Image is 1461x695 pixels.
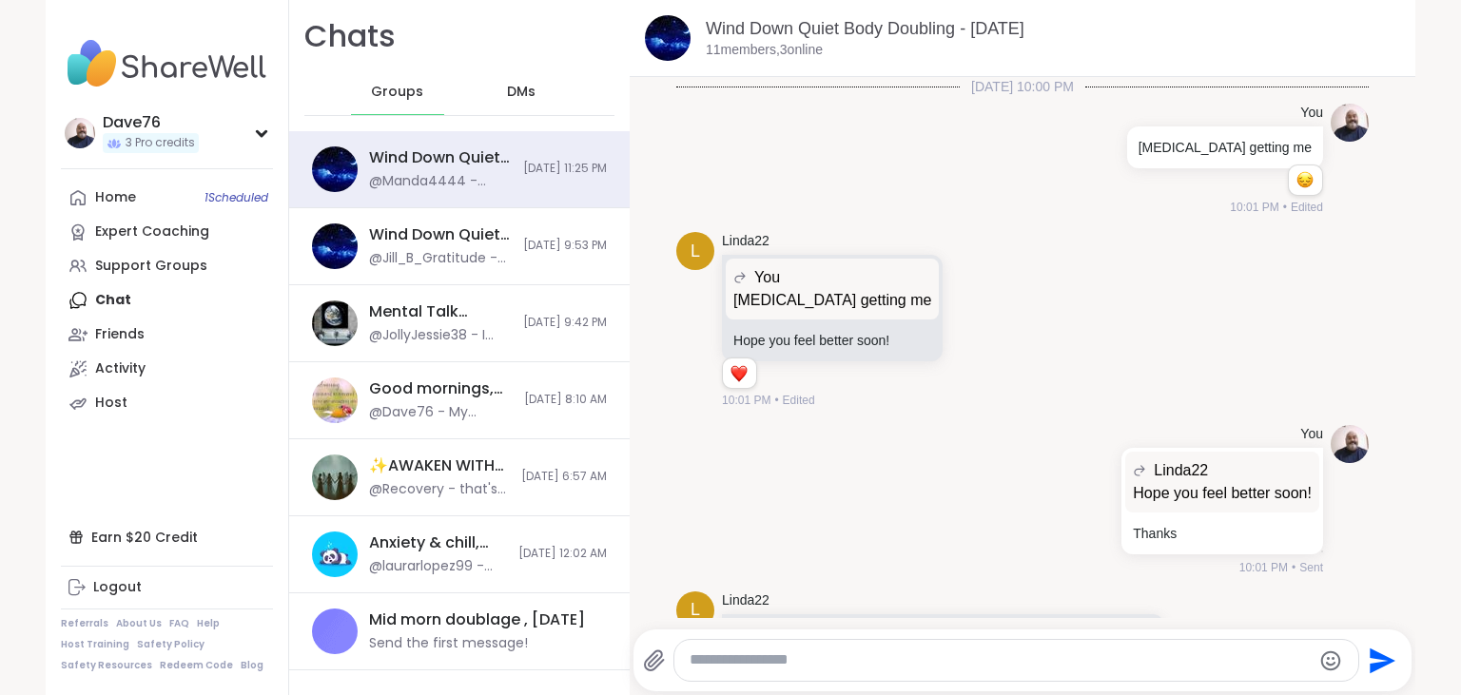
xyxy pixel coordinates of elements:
span: 1 Scheduled [205,190,268,205]
span: Groups [371,83,423,102]
div: Mental Talk Space: Supporting One Another, [DATE] [369,301,512,322]
h4: You [1300,425,1323,444]
a: Wind Down Quiet Body Doubling - [DATE] [706,19,1024,38]
div: @laurarlopez99 - you got this!!! just keep going one day at a time! or one minute, one second, etc. [369,557,507,576]
a: Help [197,617,220,630]
button: Send [1359,639,1402,682]
a: Host [61,386,273,420]
div: Friends [95,325,145,344]
div: Send the first message! [369,634,528,653]
div: Reaction list [1289,165,1322,196]
p: Thanks [1133,524,1312,543]
div: Good mornings, Goals and Gratitude's , [DATE] [369,378,513,399]
div: Host [95,394,127,413]
a: Home1Scheduled [61,181,273,215]
span: DMs [507,83,536,102]
span: [DATE] 6:57 AM [521,469,607,485]
span: [DATE] 8:10 AM [524,392,607,408]
button: Reactions: sad [1295,173,1315,188]
span: 10:01 PM [722,392,770,409]
span: Edited [1291,199,1323,216]
span: Edited [783,392,815,409]
a: FAQ [169,617,189,630]
div: Mid morn doublage , [DATE] [369,609,585,630]
button: Reactions: love [729,366,749,381]
span: L [691,239,700,264]
div: @Recovery - that's amazing imagery! [369,480,510,499]
a: Referrals [61,617,108,630]
div: @Manda4444 - g'night ya'll 😴 [369,172,512,191]
a: Linda22 [722,591,769,610]
a: Logout [61,570,273,605]
a: About Us [116,617,162,630]
img: https://sharewell-space-live.sfo3.digitaloceanspaces.com/user-generated/7b48ed95-4a68-4e32-97f3-5... [1331,104,1369,142]
span: • [774,392,778,409]
textarea: Type your message [690,650,1311,670]
div: Earn $20 Credit [61,520,273,554]
img: Mid morn doublage , Oct 13 [312,608,358,654]
span: [DATE] 10:00 PM [960,77,1085,96]
span: Sent [1299,559,1323,576]
img: https://sharewell-space-live.sfo3.digitaloceanspaces.com/user-generated/7b48ed95-4a68-4e32-97f3-5... [1331,425,1369,463]
span: 10:01 PM [1230,199,1278,216]
h4: You [1300,104,1323,123]
span: 10:01 PM [1239,559,1288,576]
div: Wind Down Quiet Body Doubling - [DATE] [369,147,512,168]
span: You [754,266,780,289]
div: Wind Down Quiet Body Doubling - [DATE] [369,224,512,245]
a: Blog [241,659,263,672]
a: Support Groups [61,249,273,283]
img: Wind Down Quiet Body Doubling - Monday, Oct 13 [312,223,358,269]
a: Linda22 [722,232,769,251]
span: [DATE] 11:25 PM [523,161,607,177]
div: Activity [95,359,146,378]
span: L [691,597,700,623]
img: Dave76 [65,118,95,148]
div: Expert Coaching [95,222,209,241]
div: Support Groups [95,257,207,276]
div: Dave76 [103,112,199,133]
div: @Jill_B_Gratitude - They are very comforting to me. You have good energy Ms. Queen of the Night <3 [369,249,512,268]
p: Hope you feel better soon! [733,331,931,350]
div: @JollyJessie38 - I have sessions for anyone that need them [DATE] and [DATE] almost all day and t... [369,326,512,345]
span: [DATE] 9:42 PM [523,315,607,331]
div: ✨AWAKEN WITH BEAUTIFUL SOULS✨, [DATE] [369,455,510,476]
img: Mental Talk Space: Supporting One Another, Oct 13 [312,300,358,346]
div: @Dave76 - My Thoughts for you @[PERSON_NAME] [369,403,513,422]
span: [DATE] 12:02 AM [518,546,607,562]
span: • [1292,559,1295,576]
a: Host Training [61,638,129,651]
div: Reaction list [723,358,756,389]
span: Linda22 [1154,459,1208,482]
button: Emoji picker [1319,649,1342,672]
div: Home [95,188,136,207]
a: Friends [61,318,273,352]
a: Redeem Code [160,659,233,672]
p: [MEDICAL_DATA] getting me [1139,138,1312,157]
span: • [1283,199,1287,216]
img: Anxiety & chill, Oct 12 [312,531,358,577]
p: [MEDICAL_DATA] getting me [733,289,931,312]
img: ✨AWAKEN WITH BEAUTIFUL SOULS✨, Oct 13 [312,454,358,500]
a: Safety Policy [137,638,205,651]
div: Anxiety & chill, [DATE] [369,532,507,553]
img: Good mornings, Goals and Gratitude's , Oct 13 [312,377,358,423]
span: [DATE] 9:53 PM [523,238,607,254]
a: Expert Coaching [61,215,273,249]
img: ShareWell Nav Logo [61,30,273,97]
p: 11 members, 3 online [706,41,823,60]
a: Activity [61,352,273,386]
img: Wind Down Quiet Body Doubling - Tuesday, Oct 14 [312,146,358,192]
p: Hope you feel better soon! [1133,482,1312,505]
img: Wind Down Quiet Body Doubling - Tuesday, Oct 14 [645,15,691,61]
h1: Chats [304,15,396,58]
span: 3 Pro credits [126,135,195,151]
a: Safety Resources [61,659,152,672]
div: Logout [93,578,142,597]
